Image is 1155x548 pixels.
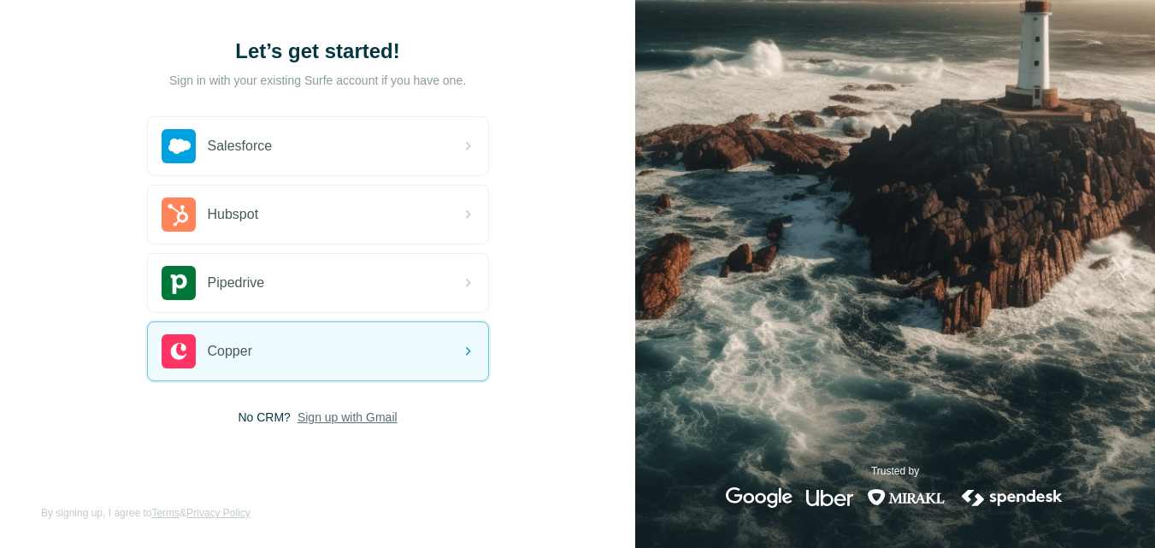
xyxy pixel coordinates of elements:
a: Terms [151,507,180,519]
img: mirakl's logo [867,487,946,508]
img: salesforce's logo [162,129,196,163]
span: Hubspot [208,204,259,225]
p: Sign in with your existing Surfe account if you have one. [169,72,466,89]
span: Salesforce [208,136,273,156]
span: Copper [208,341,252,362]
img: google's logo [726,487,793,508]
img: uber's logo [806,487,853,508]
span: By signing up, I agree to & [41,505,250,521]
span: Pipedrive [208,273,265,293]
img: pipedrive's logo [162,266,196,300]
a: Privacy Policy [186,507,250,519]
img: hubspot's logo [162,197,196,232]
h1: Let’s get started! [147,38,489,65]
img: spendesk's logo [959,487,1065,508]
button: Sign up with Gmail [298,409,398,426]
span: No CRM? [238,409,290,426]
p: Trusted by [871,463,919,479]
img: copper's logo [162,334,196,368]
